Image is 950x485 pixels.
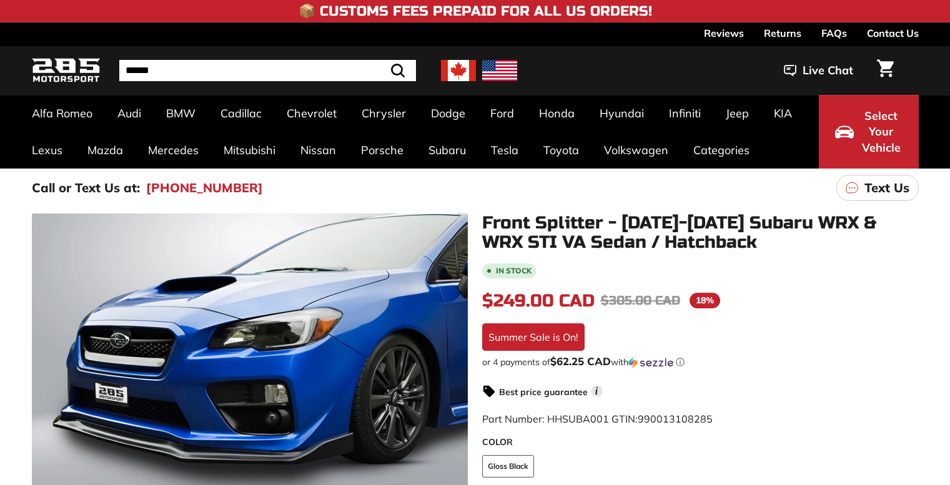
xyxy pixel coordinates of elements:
[154,95,208,132] a: BMW
[119,60,416,81] input: Search
[496,267,532,275] b: In stock
[32,179,140,197] p: Call or Text Us at:
[527,95,587,132] a: Honda
[591,385,603,397] span: i
[499,386,588,398] strong: Best price guarantee
[19,95,105,132] a: Alfa Romeo
[478,132,531,169] a: Tesla
[299,4,652,19] h4: 📦 Customs Fees Prepaid for All US Orders!
[591,132,681,169] a: Volkswagen
[208,95,274,132] a: Cadillac
[704,22,744,44] a: Reviews
[482,356,919,368] div: or 4 payments of with
[867,22,919,44] a: Contact Us
[713,95,761,132] a: Jeep
[19,132,75,169] a: Lexus
[418,95,478,132] a: Dodge
[482,413,713,425] span: Part Number: HHSUBA001 GTIN:
[482,290,595,311] span: $249.00 CAD
[531,132,591,169] a: Toyota
[349,132,416,169] a: Porsche
[628,357,673,368] img: Sezzle
[819,95,919,169] button: Select Your Vehicle
[761,95,804,132] a: KIA
[681,132,762,169] a: Categories
[105,95,154,132] a: Audi
[32,56,101,86] img: Logo_285_Motorsport_areodynamics_components
[690,293,720,308] span: 18%
[416,132,478,169] a: Subaru
[803,62,853,79] span: Live Chat
[478,95,527,132] a: Ford
[482,323,585,351] div: Summer Sale is On!
[860,108,903,156] span: Select Your Vehicle
[482,436,919,449] label: COLOR
[274,95,349,132] a: Chevrolet
[550,355,611,368] span: $62.25 CAD
[75,132,136,169] a: Mazda
[482,213,919,252] h1: Front Splitter - [DATE]-[DATE] Subaru WRX & WRX STI VA Sedan / Hatchback
[288,132,349,169] a: Nissan
[587,95,656,132] a: Hyundai
[869,49,901,92] a: Cart
[136,132,211,169] a: Mercedes
[768,55,869,86] button: Live Chat
[764,22,801,44] a: Returns
[864,179,909,197] p: Text Us
[821,22,847,44] a: FAQs
[146,179,263,197] a: [PHONE_NUMBER]
[836,175,919,201] a: Text Us
[211,132,288,169] a: Mitsubishi
[482,356,919,368] div: or 4 payments of$62.25 CADwithSezzle Click to learn more about Sezzle
[638,413,713,425] span: 990013108285
[656,95,713,132] a: Infiniti
[601,293,680,308] span: $305.00 CAD
[349,95,418,132] a: Chrysler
